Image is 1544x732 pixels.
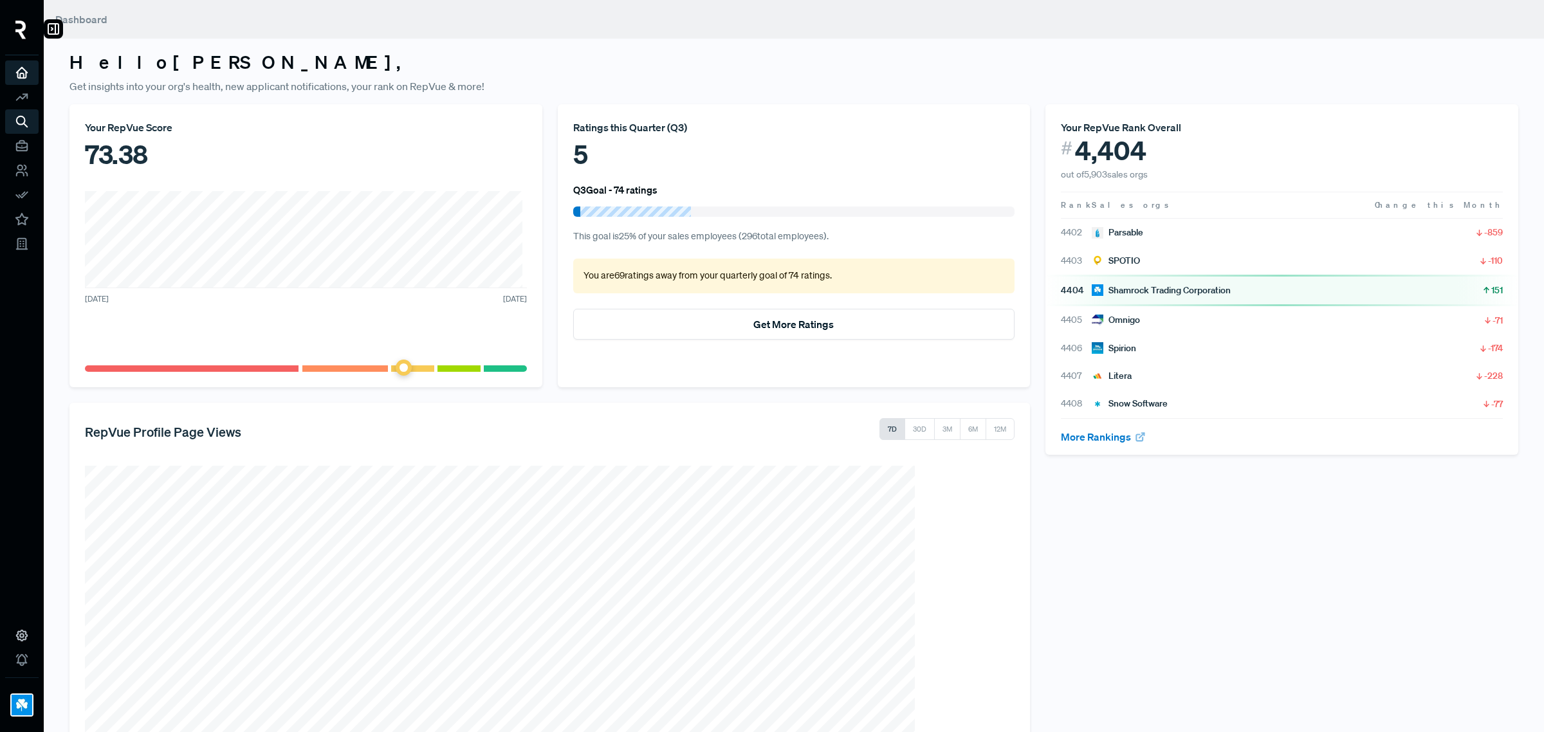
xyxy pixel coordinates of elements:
[1061,369,1092,383] span: 4407
[85,424,241,439] h5: RepVue Profile Page Views
[1092,284,1103,296] img: Shamrock Trading Corporation
[1061,199,1092,211] span: Rank
[1061,226,1092,239] span: 4402
[1075,135,1146,166] span: 4,404
[1092,342,1136,355] div: Spirion
[85,120,527,135] div: Your RepVue Score
[1061,342,1092,355] span: 4406
[573,184,657,196] h6: Q3 Goal - 74 ratings
[584,269,1005,283] p: You are 69 ratings away from your quarterly goal of 74 ratings .
[1061,169,1148,180] span: out of 5,903 sales orgs
[69,51,1518,73] h3: Hello [PERSON_NAME] ,
[1061,135,1072,161] span: #
[1061,430,1146,443] a: More Rankings
[1092,313,1140,327] div: Omnigo
[1061,121,1181,134] span: Your RepVue Rank Overall
[1092,199,1171,210] span: Sales orgs
[1092,255,1103,266] img: SPOTIO
[1092,397,1168,410] div: Snow Software
[1488,254,1503,267] span: -110
[960,418,986,440] button: 6M
[1493,314,1503,327] span: -71
[1092,284,1231,297] div: Shamrock Trading Corporation
[1092,398,1103,410] img: Snow Software
[1491,398,1503,410] span: -77
[85,135,527,174] div: 73.38
[69,78,1518,94] p: Get insights into your org's health, new applicant notifications, your rank on RepVue & more!
[1488,342,1503,354] span: -174
[1061,284,1092,297] span: 4404
[1092,227,1103,239] img: Parsable
[5,677,39,722] a: Shamrock Trading Corporation
[573,135,1015,174] div: 5
[573,309,1015,340] button: Get More Ratings
[573,230,1015,244] p: This goal is 25 % of your sales employees ( 296 total employees).
[1484,369,1503,382] span: -228
[1092,226,1143,239] div: Parsable
[85,293,109,305] span: [DATE]
[1484,226,1503,239] span: -859
[15,21,26,39] img: RepVue
[55,13,107,26] span: Dashboard
[573,120,1015,135] div: Ratings this Quarter ( Q3 )
[986,418,1015,440] button: 12M
[1092,254,1140,268] div: SPOTIO
[879,418,905,440] button: 7D
[1092,369,1132,383] div: Litera
[503,293,527,305] span: [DATE]
[934,418,960,440] button: 3M
[12,695,32,715] img: Shamrock Trading Corporation
[1061,313,1092,327] span: 4405
[905,418,935,440] button: 30D
[1491,284,1503,297] span: 151
[1092,315,1103,326] img: Omnigo
[1375,199,1503,210] span: Change this Month
[1061,397,1092,410] span: 4408
[1061,254,1092,268] span: 4403
[1092,371,1103,382] img: Litera
[1092,342,1103,354] img: Spirion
